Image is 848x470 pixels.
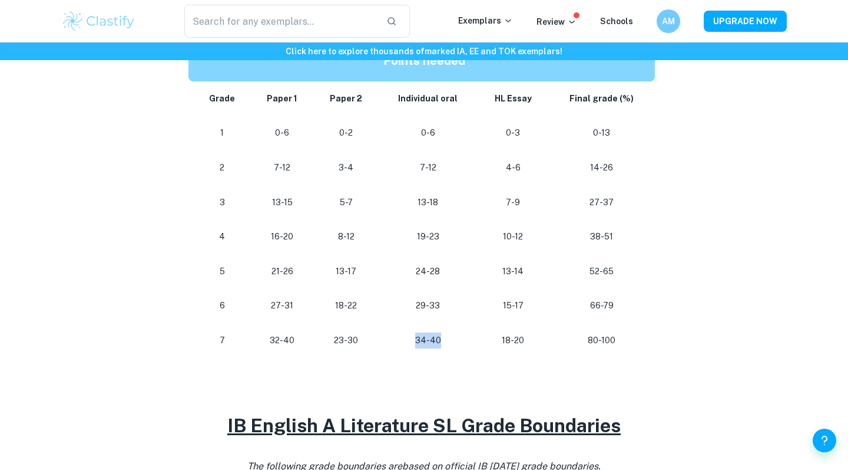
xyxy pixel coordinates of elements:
p: 52-65 [558,264,645,280]
p: 14-26 [558,160,645,176]
p: 4-6 [487,160,539,176]
p: 32-40 [260,333,304,349]
button: UPGRADE NOW [704,11,787,32]
p: 6 [203,298,241,314]
p: 0-2 [323,125,369,141]
p: 16-20 [260,229,304,245]
p: 18-22 [323,298,369,314]
p: 0-13 [558,125,645,141]
p: 5 [203,264,241,280]
p: 66-79 [558,298,645,314]
p: 3-4 [323,160,369,176]
p: 21-26 [260,264,304,280]
p: 0-6 [260,125,304,141]
h6: Click here to explore thousands of marked IA, EE and TOK exemplars ! [2,45,846,58]
p: Exemplars [458,14,513,27]
p: 5-7 [323,195,369,211]
strong: Grade [209,94,235,103]
strong: Individual oral [398,94,458,103]
p: 8-12 [323,229,369,245]
a: Schools [600,17,633,26]
button: Help and Feedback [813,429,836,452]
p: 29-33 [388,298,468,314]
p: 7 [203,333,241,349]
p: 2 [203,160,241,176]
strong: Points needed [383,54,465,68]
u: IB English A Literature SL Grade Boundaries [227,415,621,436]
p: 0-3 [487,125,539,141]
p: 80-100 [558,333,645,349]
p: 34-40 [388,333,468,349]
p: 27-37 [558,195,645,211]
p: 15-17 [487,298,539,314]
p: 19-23 [388,229,468,245]
strong: Paper 2 [330,94,362,103]
p: 13-14 [487,264,539,280]
p: 13-17 [323,264,369,280]
p: 18-20 [487,333,539,349]
p: 27-31 [260,298,304,314]
input: Search for any exemplars... [184,5,377,38]
strong: HL Essay [495,94,532,103]
p: 1 [203,125,241,141]
p: 10-12 [487,229,539,245]
p: Review [536,15,577,28]
p: 7-9 [487,195,539,211]
strong: Paper 1 [267,94,297,103]
button: AM [657,9,680,33]
p: 7-12 [260,160,304,176]
p: 7-12 [388,160,468,176]
strong: Final grade (%) [569,94,634,103]
img: Clastify logo [61,9,136,33]
h6: AM [662,15,675,28]
p: 38-51 [558,229,645,245]
p: 4 [203,229,241,245]
p: 24-28 [388,264,468,280]
p: 13-18 [388,195,468,211]
p: 13-15 [260,195,304,211]
p: 3 [203,195,241,211]
p: 0-6 [388,125,468,141]
p: 23-30 [323,333,369,349]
